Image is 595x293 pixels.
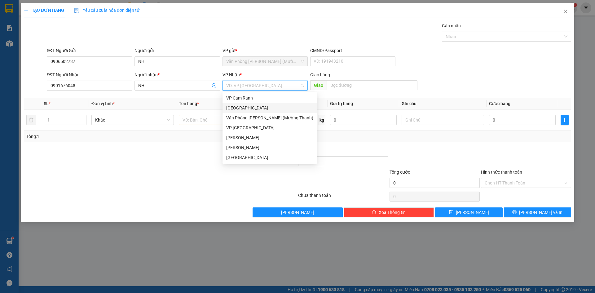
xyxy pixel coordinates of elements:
[390,170,410,175] span: Tổng cước
[330,115,397,125] input: 0
[319,115,325,125] span: kg
[563,9,568,14] span: close
[47,71,132,78] div: SĐT Người Nhận
[310,47,395,54] div: CMND/Passport
[179,101,199,106] span: Tên hàng
[223,153,317,162] div: Nha Trang
[310,72,330,77] span: Giao hàng
[226,57,304,66] span: Văn Phòng Trần Phú (Mường Thanh)
[24,8,64,13] span: TẠO ĐƠN HÀNG
[481,170,522,175] label: Hình thức thanh toán
[297,192,389,203] div: Chưa thanh toán
[223,143,317,153] div: Phạm Ngũ Lão
[226,104,313,111] div: [GEOGRAPHIC_DATA]
[372,210,376,215] span: delete
[226,114,313,121] div: Văn Phòng [PERSON_NAME] (Mường Thanh)
[557,3,574,20] button: Close
[47,47,132,54] div: SĐT Người Gửi
[561,118,568,122] span: plus
[223,72,240,77] span: VP Nhận
[8,40,35,69] b: [PERSON_NAME]
[24,8,28,12] span: plus
[74,8,79,13] img: icon
[8,8,39,39] img: logo.jpg
[40,9,59,49] b: BIÊN NHẬN GỬI HÀNG
[456,209,489,216] span: [PERSON_NAME]
[449,210,453,215] span: save
[134,71,220,78] div: Người nhận
[52,24,85,29] b: [DOMAIN_NAME]
[402,115,484,125] input: Ghi Chú
[512,210,517,215] span: printer
[134,47,220,54] div: Người gửi
[223,93,317,103] div: VP Cam Ranh
[223,47,308,54] div: VP gửi
[226,124,313,131] div: VP [GEOGRAPHIC_DATA]
[95,115,170,125] span: Khác
[327,80,417,90] input: Dọc đường
[211,83,216,88] span: user-add
[504,207,571,217] button: printer[PERSON_NAME] và In
[223,113,317,123] div: Văn Phòng Trần Phú (Mường Thanh)
[399,98,487,110] th: Ghi chú
[74,8,139,13] span: Yêu cầu xuất hóa đơn điện tử
[344,207,434,217] button: deleteXóa Thông tin
[489,101,510,106] span: Cước hàng
[223,133,317,143] div: Lê Hồng Phong
[226,95,313,101] div: VP Cam Ranh
[435,207,502,217] button: save[PERSON_NAME]
[442,23,461,28] label: Gán nhãn
[310,80,327,90] span: Giao
[223,123,317,133] div: VP Ninh Hòa
[226,134,313,141] div: [PERSON_NAME]
[226,144,313,151] div: [PERSON_NAME]
[223,103,317,113] div: Đà Lạt
[226,154,313,161] div: [GEOGRAPHIC_DATA]
[179,115,261,125] input: VD: Bàn, Ghế
[281,209,314,216] span: [PERSON_NAME]
[379,209,406,216] span: Xóa Thông tin
[330,101,353,106] span: Giá trị hàng
[52,29,85,37] li: (c) 2017
[91,101,115,106] span: Đơn vị tính
[67,8,82,23] img: logo.jpg
[253,207,343,217] button: [PERSON_NAME]
[26,115,36,125] button: delete
[519,209,562,216] span: [PERSON_NAME] và In
[26,133,230,140] div: Tổng: 1
[561,115,569,125] button: plus
[44,101,49,106] span: SL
